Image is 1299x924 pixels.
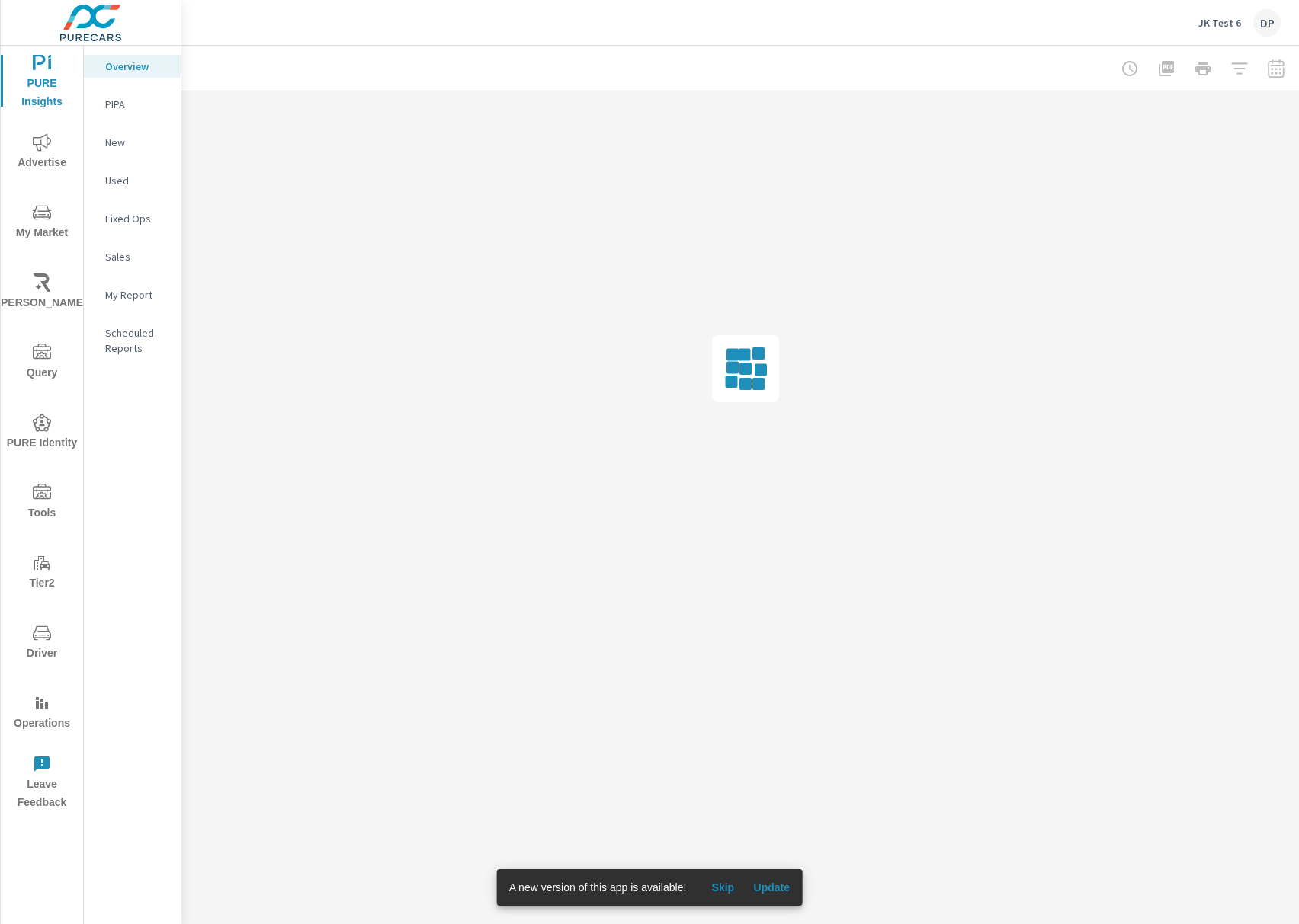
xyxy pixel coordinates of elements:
span: Leave Feedback [5,755,79,812]
div: Sales [84,245,181,268]
button: Update [747,875,796,900]
p: JK Test 6 [1198,16,1241,30]
div: Fixed Ops [84,207,181,230]
span: Update [753,881,790,894]
span: Tier2 [5,554,79,593]
div: PIPA [84,93,181,116]
span: PURE Insights [5,54,79,111]
span: Tools [5,484,79,523]
span: A new version of this app is available! [509,881,687,894]
div: DP [1253,9,1281,37]
button: Skip [698,875,747,900]
span: Query [5,344,79,382]
p: Used [105,173,168,188]
div: New [84,131,181,154]
div: Overview [84,55,181,78]
div: Scheduled Reports [84,321,181,360]
span: [PERSON_NAME] [5,273,79,312]
p: My Report [105,287,168,302]
div: Used [84,169,181,192]
p: Sales [105,249,168,264]
div: My Report [84,283,181,306]
span: PURE Identity [5,414,79,452]
p: Overview [105,59,168,74]
span: Operations [5,694,79,733]
div: nav menu [1,46,83,817]
p: Fixed Ops [105,211,168,226]
p: New [105,135,168,150]
span: Driver [5,624,79,663]
span: Advertise [5,133,79,172]
span: My Market [5,203,79,242]
p: Scheduled Reports [105,325,168,356]
span: Skip [704,881,741,894]
p: PIPA [105,97,168,112]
